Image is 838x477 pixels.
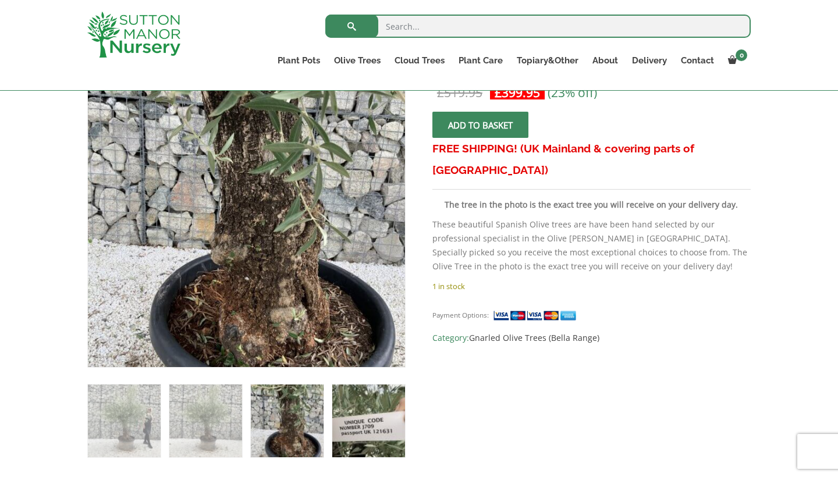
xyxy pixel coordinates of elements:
a: Plant Care [452,52,510,69]
span: £ [495,84,502,101]
img: Gnarled Olive Tree J709 - 0EA1C464 E5CD 47A5 B64C 1E1B6A657B1B 1 105 c [405,51,722,368]
input: Search... [325,15,751,38]
img: payment supported [493,309,580,322]
h3: FREE SHIPPING! (UK Mainland & covering parts of [GEOGRAPHIC_DATA]) [432,138,751,181]
a: 0 [721,52,751,69]
strong: The tree in the photo is the exact tree you will receive on your delivery day. [445,199,738,210]
a: Delivery [625,52,674,69]
a: Gnarled Olive Trees (Bella Range) [469,332,599,343]
bdi: 519.95 [437,84,482,101]
img: Gnarled Olive Tree J709 - Image 4 [332,385,405,457]
img: Gnarled Olive Tree J709 - Image 3 [251,385,324,457]
a: About [585,52,625,69]
img: Gnarled Olive Tree J709 - Image 2 [169,385,242,457]
span: (23% off) [548,84,597,101]
a: Cloud Trees [388,52,452,69]
small: Payment Options: [432,311,489,319]
img: Gnarled Olive Tree J709 [88,385,161,457]
a: Topiary&Other [510,52,585,69]
p: These beautiful Spanish Olive trees are have been hand selected by our professional specialist in... [432,218,751,273]
a: Olive Trees [327,52,388,69]
a: Plant Pots [271,52,327,69]
img: logo [87,12,180,58]
button: Add to basket [432,112,528,138]
a: Contact [674,52,721,69]
span: 0 [736,49,747,61]
bdi: 399.95 [495,84,540,101]
p: 1 in stock [432,279,751,293]
span: £ [437,84,444,101]
span: Category: [432,331,751,345]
